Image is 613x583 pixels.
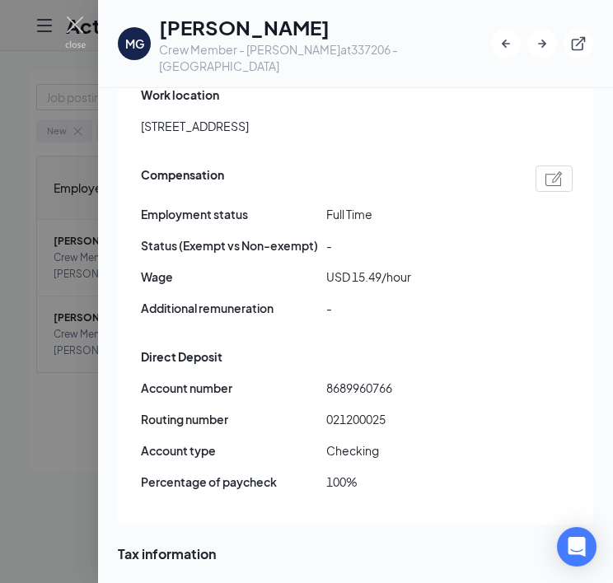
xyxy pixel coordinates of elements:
button: ArrowRight [527,29,557,58]
h1: [PERSON_NAME] [159,13,491,41]
svg: ArrowLeftNew [498,35,514,52]
span: Account type [141,441,326,459]
span: Status (Exempt vs Non-exempt) [141,236,326,254]
span: - [326,299,512,317]
div: Crew Member - [PERSON_NAME] at 337206 - [GEOGRAPHIC_DATA] [159,41,491,74]
span: Additional remuneration [141,299,326,317]
span: Employment status [141,205,326,223]
div: MG [125,35,144,52]
svg: ArrowRight [534,35,550,52]
span: Full Time [326,205,512,223]
span: 8689960766 [326,379,512,397]
span: 100% [326,473,512,491]
span: Direct Deposit [141,347,222,366]
span: Routing number [141,410,326,428]
span: - [326,236,512,254]
span: Work location [141,86,219,104]
button: ExternalLink [564,29,593,58]
span: Wage [141,268,326,286]
div: Open Intercom Messenger [557,527,597,567]
span: USD 15.49/hour [326,268,512,286]
button: ArrowLeftNew [491,29,521,58]
span: Account number [141,379,326,397]
span: [STREET_ADDRESS] [141,117,249,135]
span: 021200025 [326,410,512,428]
span: Compensation [141,166,224,192]
span: Tax information [118,543,593,564]
svg: ExternalLink [570,35,587,52]
span: Checking [326,441,512,459]
span: Percentage of paycheck [141,473,326,491]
